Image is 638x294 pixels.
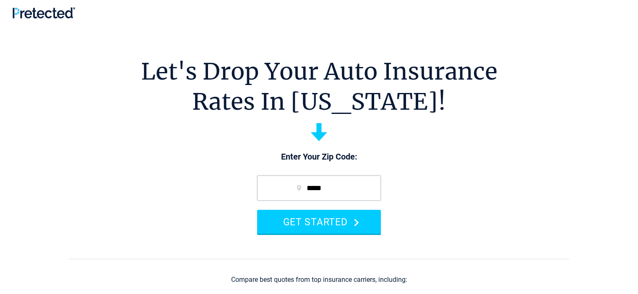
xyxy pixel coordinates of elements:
div: Compare best quotes from top insurance carriers, including: [231,276,407,284]
h1: Let's Drop Your Auto Insurance Rates In [US_STATE]! [141,57,497,117]
img: Pretected Logo [13,7,75,18]
button: GET STARTED [257,210,381,234]
input: zip code [257,175,381,201]
p: Enter Your Zip Code: [249,151,389,163]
